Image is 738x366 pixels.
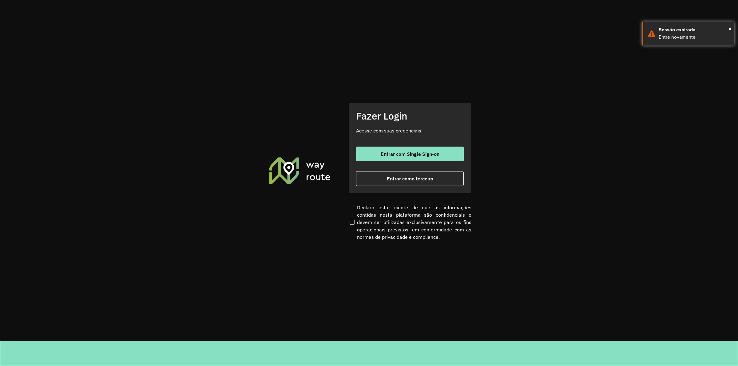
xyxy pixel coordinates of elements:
span: × [728,24,732,33]
button: button [356,147,464,161]
img: Roteirizador AmbevTech [268,156,331,185]
span: Entrar com Single Sign-on [381,152,439,156]
div: Sessão expirada [659,26,730,33]
h2: Fazer Login [356,110,464,122]
p: Acesse com suas credenciais [356,127,464,134]
div: Entre novamente [659,33,730,41]
button: Close [728,24,732,33]
label: Declaro estar ciente de que as informações contidas nesta plataforma são confidenciais e devem se... [348,204,471,241]
button: button [356,171,464,186]
span: Entrar como terceiro [387,176,433,181]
